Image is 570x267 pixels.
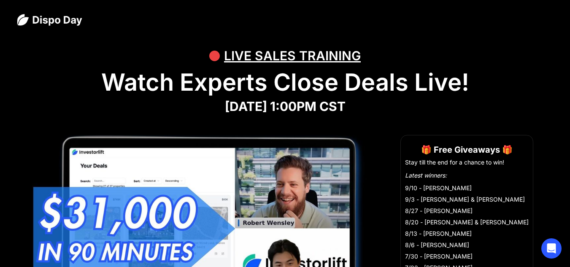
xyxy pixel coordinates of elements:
[17,68,553,97] h1: Watch Experts Close Deals Live!
[405,172,447,179] em: Latest winners:
[541,238,562,259] div: Open Intercom Messenger
[224,43,361,68] div: LIVE SALES TRAINING
[421,145,513,155] strong: 🎁 Free Giveaways 🎁
[225,99,346,114] strong: [DATE] 1:00PM CST
[405,158,529,167] li: Stay till the end for a chance to win!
